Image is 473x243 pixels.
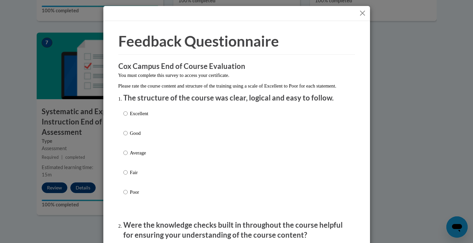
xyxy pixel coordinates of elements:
p: The structure of the course was clear, logical and easy to follow. [123,93,350,103]
input: Poor [123,188,128,196]
p: Excellent [130,110,148,117]
p: Average [130,149,148,156]
input: Excellent [123,110,128,117]
p: Fair [130,169,148,176]
span: Feedback Questionnaire [118,32,279,50]
p: Please rate the course content and structure of the training using a scale of Excellent to Poor f... [118,82,355,90]
input: Fair [123,169,128,176]
input: Good [123,129,128,137]
button: Close [358,9,367,17]
p: Poor [130,188,148,196]
p: You must complete this survey to access your certificate. [118,72,355,79]
p: Were the knowledge checks built in throughout the course helpful for ensuring your understanding ... [123,220,350,241]
input: Average [123,149,128,156]
h3: Cox Campus End of Course Evaluation [118,61,355,72]
p: Good [130,129,148,137]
